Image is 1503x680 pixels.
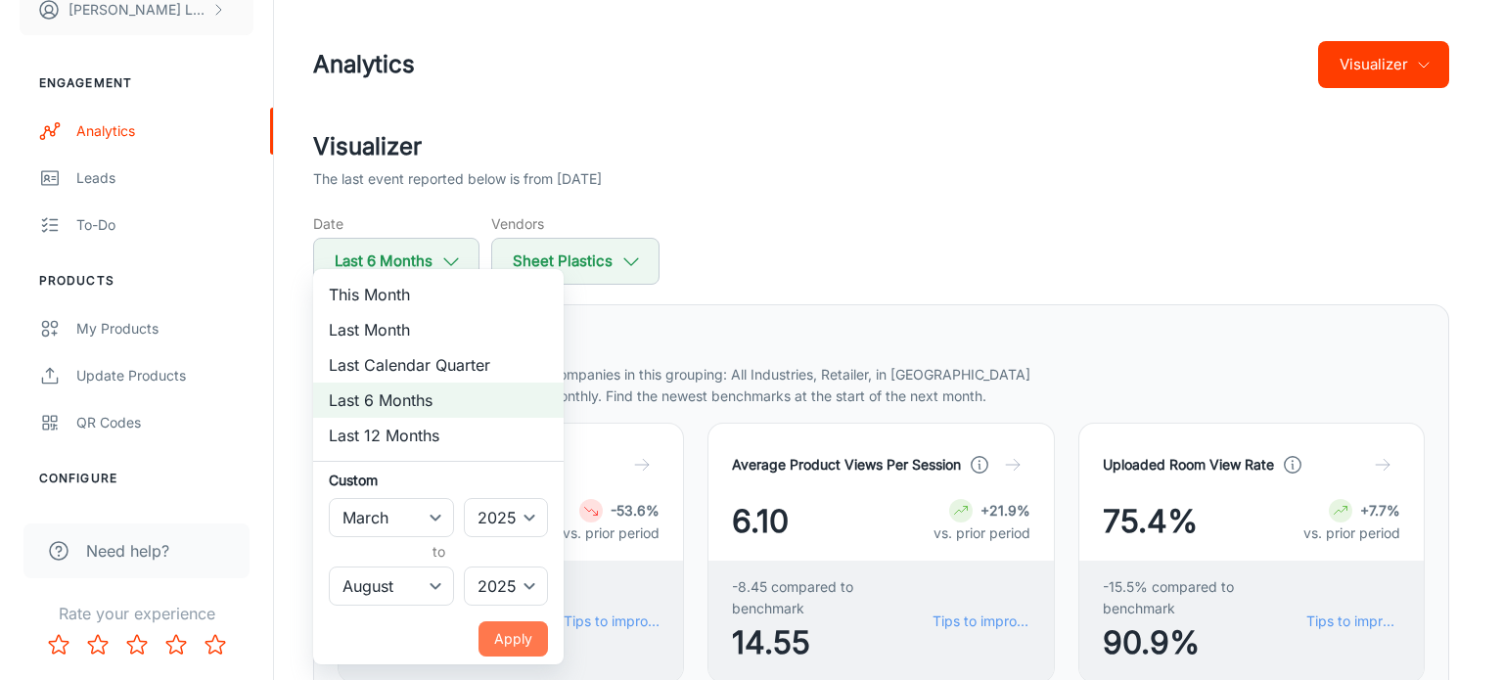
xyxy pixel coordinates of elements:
[333,541,544,563] h6: to
[313,277,564,312] li: This Month
[313,418,564,453] li: Last 12 Months
[329,470,548,490] h6: Custom
[313,312,564,347] li: Last Month
[478,621,548,657] button: Apply
[313,383,564,418] li: Last 6 Months
[313,347,564,383] li: Last Calendar Quarter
